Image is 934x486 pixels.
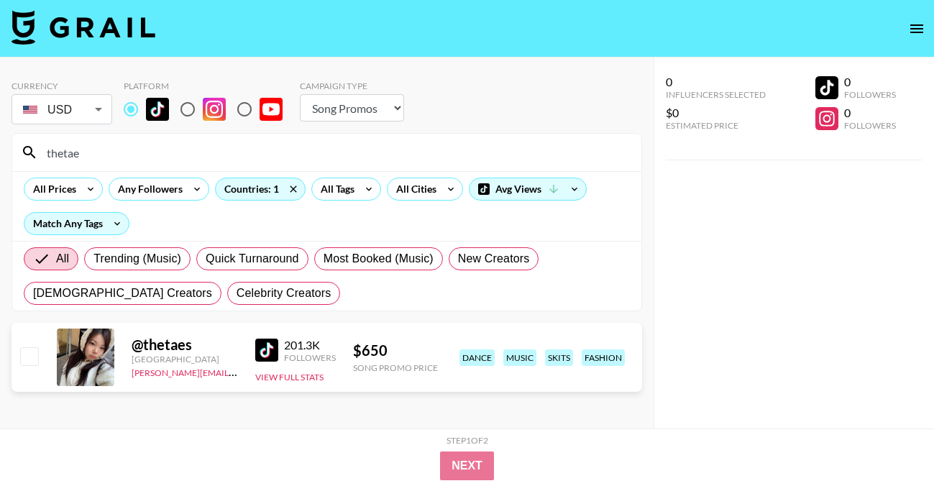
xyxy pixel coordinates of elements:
div: $ 650 [353,341,438,359]
iframe: Drift Widget Chat Controller [862,414,917,469]
span: [DEMOGRAPHIC_DATA] Creators [33,285,212,302]
div: Followers [844,120,896,131]
div: 0 [844,106,896,120]
button: Next [440,451,494,480]
div: @ thetaes [132,336,238,354]
img: YouTube [260,98,283,121]
img: Grail Talent [12,10,155,45]
div: fashion [582,349,625,366]
div: [GEOGRAPHIC_DATA] [132,354,238,364]
span: New Creators [458,250,530,267]
div: All Cities [388,178,439,200]
div: Countries: 1 [216,178,305,200]
div: USD [14,97,109,122]
div: Campaign Type [300,81,404,91]
span: Most Booked (Music) [324,250,434,267]
span: All [56,250,69,267]
button: open drawer [902,14,931,43]
div: Avg Views [470,178,586,200]
div: Platform [124,81,294,91]
div: Currency [12,81,112,91]
img: TikTok [255,339,278,362]
span: Quick Turnaround [206,250,299,267]
div: dance [459,349,495,366]
img: TikTok [146,98,169,121]
div: music [503,349,536,366]
div: 0 [666,75,766,89]
div: 0 [844,75,896,89]
div: $0 [666,106,766,120]
div: Song Promo Price [353,362,438,373]
div: Any Followers [109,178,186,200]
div: Followers [844,89,896,100]
div: skits [545,349,573,366]
div: Followers [284,352,336,363]
span: Celebrity Creators [237,285,331,302]
div: All Prices [24,178,79,200]
div: Match Any Tags [24,213,129,234]
input: Search by User Name [38,141,633,164]
a: [PERSON_NAME][EMAIL_ADDRESS][PERSON_NAME][DOMAIN_NAME] [132,364,413,378]
div: 201.3K [284,338,336,352]
div: Step 1 of 2 [447,435,488,446]
div: Influencers Selected [666,89,766,100]
span: Trending (Music) [93,250,181,267]
div: Estimated Price [666,120,766,131]
button: View Full Stats [255,372,324,382]
img: Instagram [203,98,226,121]
div: All Tags [312,178,357,200]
